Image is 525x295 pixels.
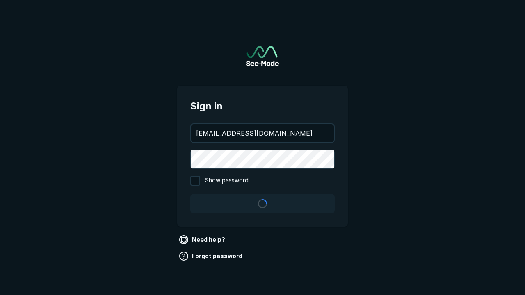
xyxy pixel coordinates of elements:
span: Show password [205,176,249,186]
a: Need help? [177,233,228,246]
input: your@email.com [191,124,334,142]
img: See-Mode Logo [246,46,279,66]
a: Go to sign in [246,46,279,66]
span: Sign in [190,99,335,113]
a: Forgot password [177,250,246,263]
